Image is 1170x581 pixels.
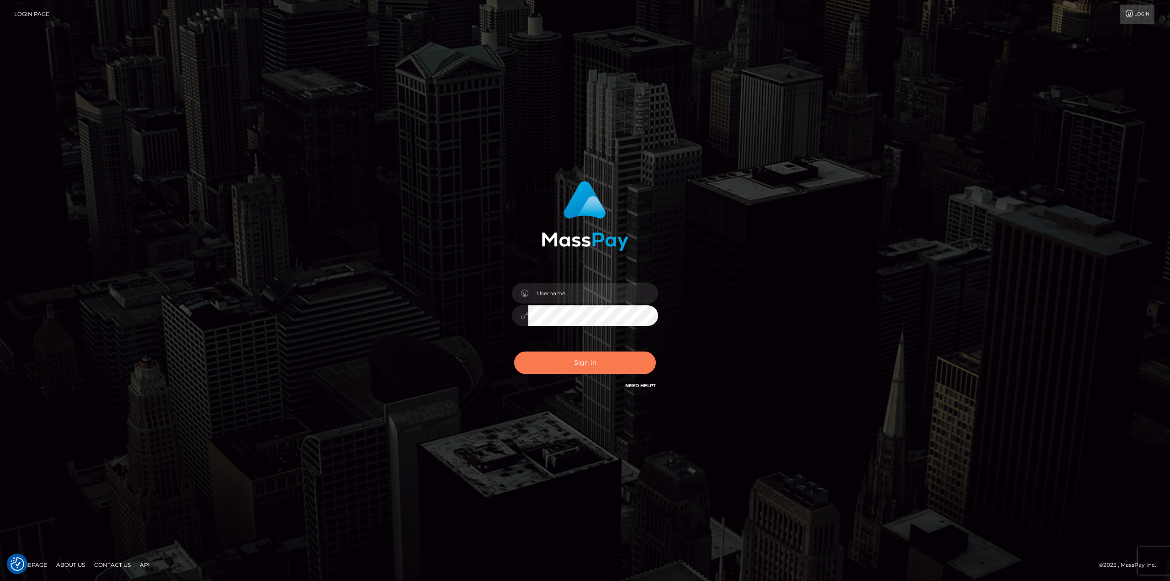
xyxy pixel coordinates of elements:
a: API [136,558,154,572]
a: Homepage [10,558,51,572]
button: Consent Preferences [11,557,24,571]
img: Revisit consent button [11,557,24,571]
div: © 2025 , MassPay Inc. [1099,560,1163,570]
a: About Us [53,558,89,572]
a: Login Page [14,5,49,24]
input: Username... [528,283,658,304]
button: Sign in [514,352,656,374]
a: Need Help? [625,383,656,389]
img: MassPay Login [542,181,628,251]
a: Contact Us [90,558,134,572]
a: Login [1120,5,1154,24]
